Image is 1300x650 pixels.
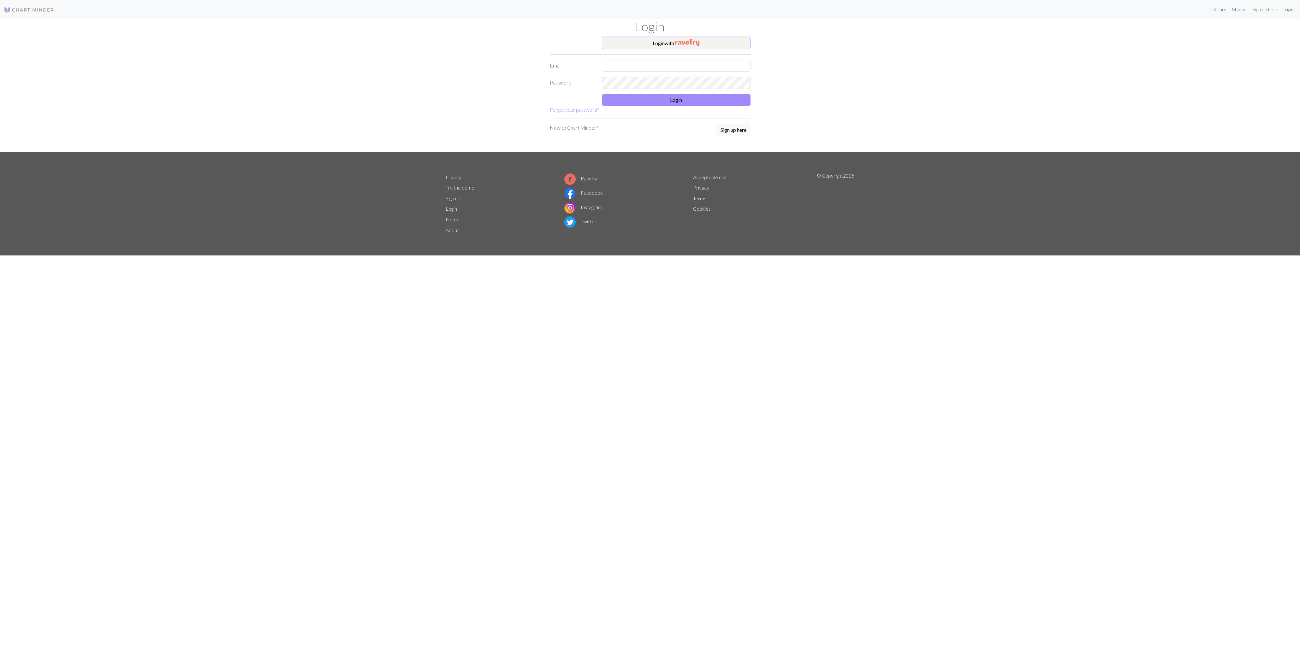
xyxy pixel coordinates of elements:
[546,77,598,89] label: Password
[602,37,751,49] button: Loginwith
[564,175,597,181] a: Ravelry
[442,19,858,34] h1: Login
[693,174,727,180] a: Acceptable use
[564,202,576,214] img: Instagram logo
[564,216,576,228] img: Twitter logo
[602,94,751,106] button: Login
[716,124,751,136] button: Sign up here
[1280,3,1296,16] a: Login
[816,172,854,236] p: © Copyright 2025
[564,173,576,185] img: Ravelry logo
[446,206,457,212] a: Login
[564,218,597,224] a: Twitter
[550,124,598,132] p: New to Chart Minder?
[550,107,599,113] a: Forgot your password?
[1250,3,1280,16] a: Sign up free
[1208,3,1229,16] a: Library
[4,6,54,14] img: Logo
[446,195,460,201] a: Sign up
[446,216,460,222] a: Home
[693,195,706,201] a: Terms
[693,206,711,212] a: Cookies
[446,227,459,233] a: About
[716,124,751,137] a: Sign up here
[1229,3,1250,16] a: Manual
[546,60,598,72] label: Email
[675,39,699,46] img: Ravelry
[564,188,576,199] img: Facebook logo
[564,190,603,196] a: Facebook
[446,174,461,180] a: Library
[446,184,474,190] a: Try the demo
[564,204,602,210] a: Instagram
[693,184,709,190] a: Privacy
